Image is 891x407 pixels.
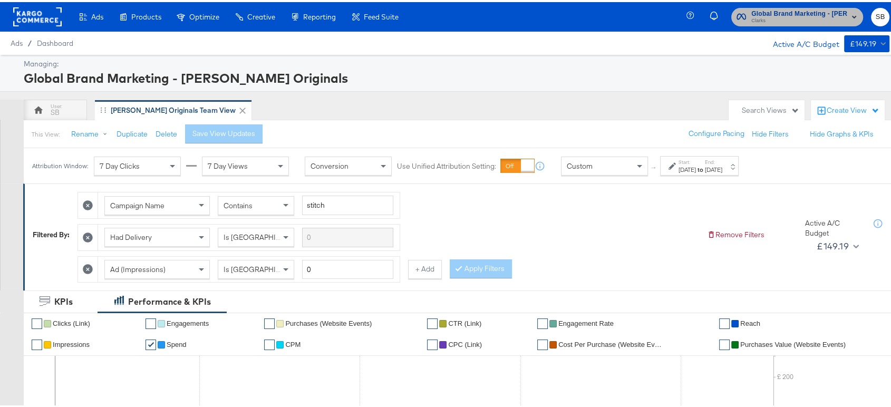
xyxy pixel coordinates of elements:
[812,236,861,253] button: £149.19
[32,316,42,327] a: ✔
[827,103,879,114] div: Create View
[537,316,548,327] a: ✔
[32,160,89,168] div: Attribution Window:
[224,230,304,240] span: Is [GEOGRAPHIC_DATA]
[805,216,863,236] div: Active A/C Budget
[751,6,847,17] span: Global Brand Marketing - [PERSON_NAME] Originals
[448,317,481,325] span: CTR (Link)
[285,317,372,325] span: Purchases (Website Events)
[871,6,889,24] button: SB
[24,67,887,85] div: Global Brand Marketing - [PERSON_NAME] Originals
[264,316,275,327] a: ✔
[146,316,156,327] a: ✔
[364,11,399,19] span: Feed Suite
[91,11,103,19] span: Ads
[111,103,236,113] div: [PERSON_NAME] Originals Team View
[751,15,847,23] span: Clarks
[817,236,849,252] div: £149.19
[303,11,336,19] span: Reporting
[707,228,764,238] button: Remove Filters
[427,316,438,327] a: ✔
[679,163,696,172] div: [DATE]
[740,338,846,346] span: Purchases Value (Website Events)
[53,317,90,325] span: Clicks (Link)
[146,337,156,348] a: ✔
[705,157,722,163] label: End:
[100,159,140,169] span: 7 Day Clicks
[681,122,752,141] button: Configure Pacing
[100,105,106,111] div: Drag to reorder tab
[302,226,393,245] input: Enter a search term
[740,317,760,325] span: Reach
[679,157,696,163] label: Start:
[110,199,164,208] span: Campaign Name
[408,258,442,277] button: + Add
[719,337,730,348] a: ✔
[696,163,705,171] strong: to
[128,294,211,306] div: Performance & KPIs
[24,57,887,67] div: Managing:
[302,258,393,277] input: Enter a number
[11,37,23,45] span: Ads
[875,9,885,21] span: SB
[224,263,304,272] span: Is [GEOGRAPHIC_DATA]
[64,123,119,142] button: Rename
[51,105,60,115] div: SB
[264,337,275,348] a: ✔
[54,294,73,306] div: KPIs
[752,127,789,137] button: Hide Filters
[33,228,70,238] div: Filtered By:
[567,159,593,169] span: Custom
[719,316,730,327] a: ✔
[32,337,42,348] a: ✔
[110,230,152,240] span: Had Delivery
[32,128,60,137] div: This View:
[247,11,275,19] span: Creative
[110,263,166,272] span: Ad (Impressions)
[427,337,438,348] a: ✔
[23,37,37,45] span: /
[156,127,177,137] button: Delete
[731,6,863,24] button: Global Brand Marketing - [PERSON_NAME] OriginalsClarks
[53,338,90,346] span: Impressions
[189,11,219,19] span: Optimize
[224,199,253,208] span: Contains
[167,317,209,325] span: Engagements
[448,338,482,346] span: CPC (Link)
[131,11,161,19] span: Products
[649,164,659,168] span: ↑
[705,163,722,172] div: [DATE]
[302,193,393,213] input: Enter a search term
[810,127,874,137] button: Hide Graphs & KPIs
[397,159,496,169] label: Use Unified Attribution Setting:
[849,35,876,49] div: £149.19
[285,338,301,346] span: CPM
[761,33,839,49] div: Active A/C Budget
[537,337,548,348] a: ✔
[558,317,614,325] span: Engagement Rate
[558,338,664,346] span: Cost Per Purchase (Website Events)
[117,127,148,137] button: Duplicate
[37,37,73,45] a: Dashboard
[167,338,187,346] span: Spend
[208,159,248,169] span: 7 Day Views
[742,103,799,113] div: Search Views
[844,33,889,50] button: £149.19
[311,159,348,169] span: Conversion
